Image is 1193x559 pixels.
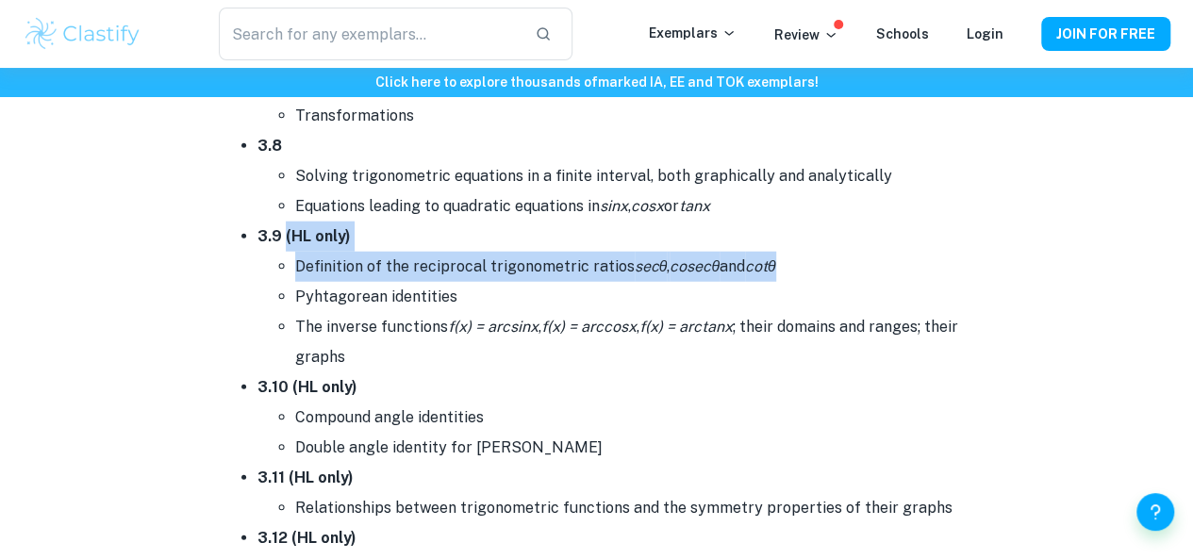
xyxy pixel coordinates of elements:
p: Review [774,25,838,45]
a: Schools [876,26,929,41]
strong: 3.9 (HL only) [257,227,351,245]
strong: 3.11 (HL only) [257,469,354,486]
li: Double angle identity for [PERSON_NAME] [295,433,974,463]
li: Definition of the reciprocal trigonometric ratios , and [295,252,974,282]
li: Compound angle identities [295,403,974,433]
li: Solving trigonometric equations in a finite interval, both graphically and analytically [295,161,974,191]
a: Login [967,26,1003,41]
strong: 3.10 (HL only) [257,378,357,396]
img: Clastify logo [23,15,142,53]
i: f(x) = arctanx [639,318,733,336]
strong: 3.8 [257,137,282,155]
i: secθ [635,257,668,275]
li: Pyhtagorean identities [295,282,974,312]
li: Transformations [295,101,974,131]
input: Search for any exemplars... [219,8,521,60]
button: Help and Feedback [1136,493,1174,531]
i: f(x) = arcsinx [448,318,539,336]
i: sinx [600,197,628,215]
p: Exemplars [649,23,737,43]
i: f(x) = arccosx [541,318,637,336]
li: The inverse functions , , ; their domains and ranges; their graphs [295,312,974,372]
button: JOIN FOR FREE [1041,17,1170,51]
i: cosecθ [670,257,720,275]
i: cosx [631,197,664,215]
i: cotθ [745,257,776,275]
li: Relationships between trigonometric functions and the symmetry properties of their graphs [295,493,974,523]
strong: 3.12 (HL only) [257,529,356,547]
li: Equations leading to quadratic equations in , or [295,191,974,222]
h6: Click here to explore thousands of marked IA, EE and TOK exemplars ! [4,72,1189,92]
i: tanx [679,197,710,215]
